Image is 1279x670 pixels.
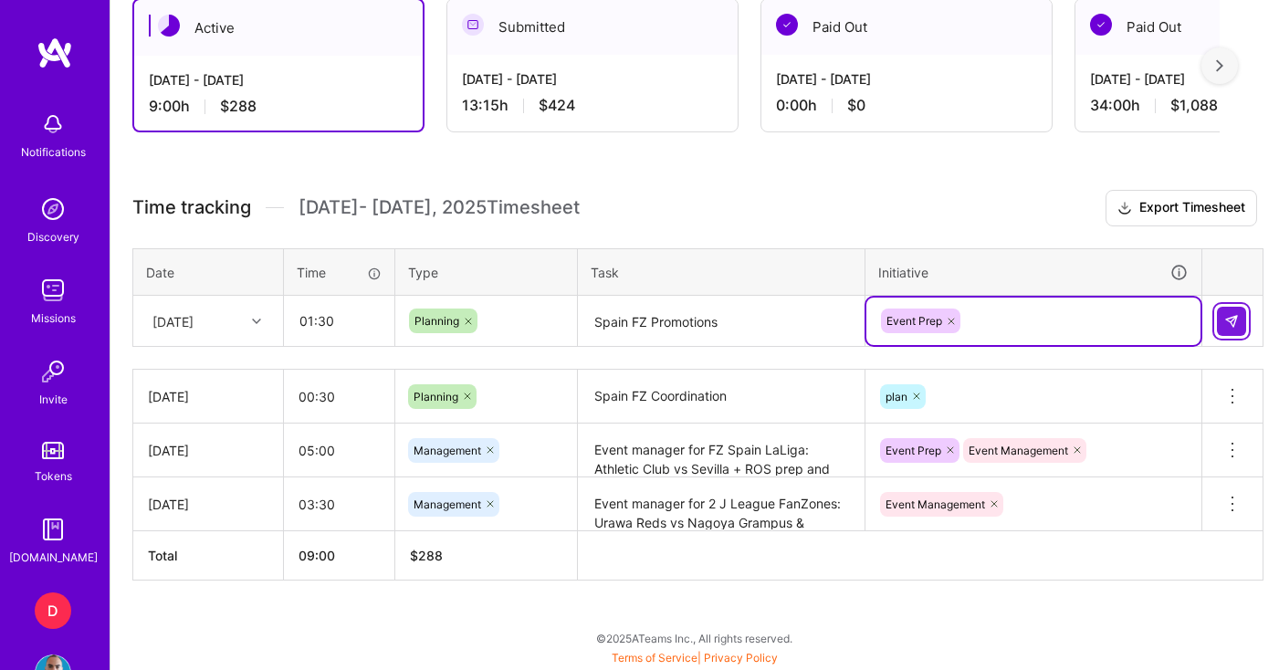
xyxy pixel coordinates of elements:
[149,97,408,116] div: 9:00 h
[1170,96,1218,115] span: $1,088
[21,142,86,162] div: Notifications
[148,495,268,514] div: [DATE]
[414,314,459,328] span: Planning
[580,372,863,423] textarea: Spain FZ Coordination
[414,444,481,457] span: Management
[776,14,798,36] img: Paid Out
[35,106,71,142] img: bell
[580,479,863,529] textarea: Event manager for 2 J League FanZones: Urawa Reds vs Nagoya Grampus & Shonan Bellmare vs FC Tokyo
[1216,59,1223,72] img: right
[969,444,1068,457] span: Event Management
[886,390,907,403] span: plan
[35,191,71,227] img: discovery
[252,317,261,326] i: icon Chevron
[220,97,257,116] span: $288
[284,372,394,421] input: HH:MM
[35,353,71,390] img: Invite
[1224,314,1239,329] img: Submit
[776,69,1037,89] div: [DATE] - [DATE]
[847,96,865,115] span: $0
[612,651,778,665] span: |
[284,531,395,581] th: 09:00
[31,309,76,328] div: Missions
[886,444,941,457] span: Event Prep
[539,96,575,115] span: $424
[110,615,1279,661] div: © 2025 ATeams Inc., All rights reserved.
[414,390,458,403] span: Planning
[886,314,942,328] span: Event Prep
[886,497,985,511] span: Event Management
[35,466,72,486] div: Tokens
[35,272,71,309] img: teamwork
[414,497,481,511] span: Management
[35,511,71,548] img: guide book
[285,297,393,345] input: HH:MM
[1090,14,1112,36] img: Paid Out
[578,248,865,296] th: Task
[462,69,723,89] div: [DATE] - [DATE]
[284,426,394,475] input: HH:MM
[1117,199,1132,218] i: icon Download
[462,96,723,115] div: 13:15 h
[284,480,394,529] input: HH:MM
[612,651,697,665] a: Terms of Service
[42,442,64,459] img: tokens
[158,15,180,37] img: Active
[1106,190,1257,226] button: Export Timesheet
[299,196,580,219] span: [DATE] - [DATE] , 2025 Timesheet
[132,196,251,219] span: Time tracking
[148,387,268,406] div: [DATE]
[148,441,268,460] div: [DATE]
[462,14,484,36] img: Submitted
[580,298,863,346] textarea: Spain FZ Promotions
[152,311,194,330] div: [DATE]
[27,227,79,246] div: Discovery
[30,592,76,629] a: D
[149,70,408,89] div: [DATE] - [DATE]
[410,548,443,563] span: $ 288
[580,425,863,476] textarea: Event manager for FZ Spain LaLiga: Athletic Club vs Sevilla + ROS prep and activations
[9,548,98,567] div: [DOMAIN_NAME]
[878,262,1189,283] div: Initiative
[133,248,284,296] th: Date
[37,37,73,69] img: logo
[39,390,68,409] div: Invite
[1217,307,1248,336] div: null
[776,96,1037,115] div: 0:00 h
[35,592,71,629] div: D
[395,248,578,296] th: Type
[704,651,778,665] a: Privacy Policy
[297,263,382,282] div: Time
[133,531,284,581] th: Total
